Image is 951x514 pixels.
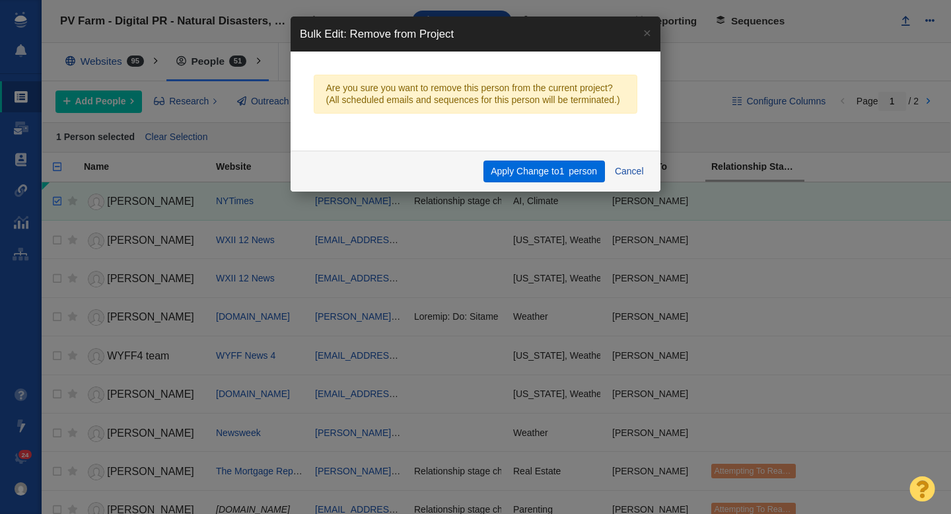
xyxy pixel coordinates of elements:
[559,166,565,176] span: 1
[314,75,637,114] div: Are you sure you want to remove this person from the current project? (All scheduled emails and s...
[300,28,347,40] span: Bulk Edit:
[569,166,597,176] span: person
[350,28,454,40] span: Remove from Project
[607,161,651,183] button: Cancel
[634,17,660,49] a: ×
[483,161,605,183] button: Apply Change to1 person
